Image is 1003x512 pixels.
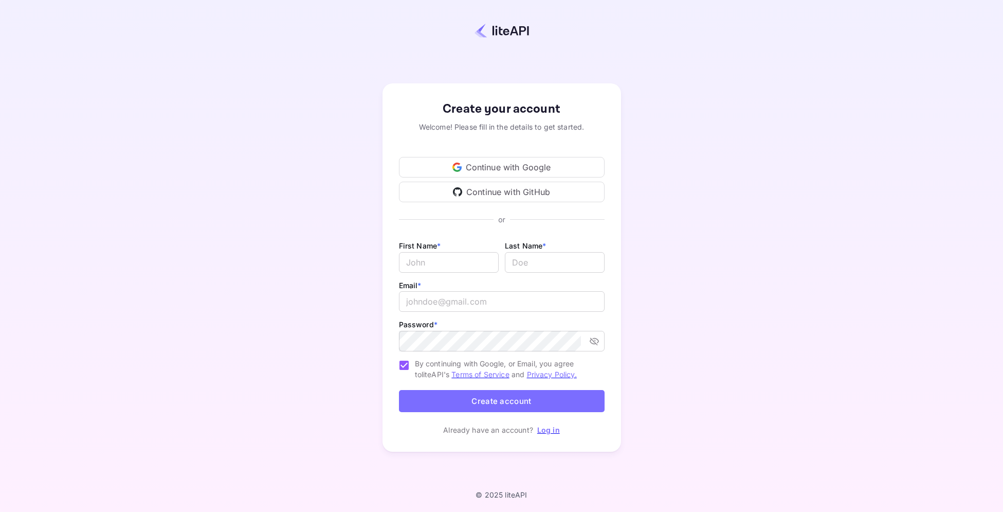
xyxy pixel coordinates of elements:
[537,426,560,434] a: Log in
[415,358,596,380] span: By continuing with Google, or Email, you agree to liteAPI's and
[399,182,605,202] div: Continue with GitHub
[399,291,605,312] input: johndoe@gmail.com
[399,252,499,273] input: John
[505,252,605,273] input: Doe
[475,23,529,38] img: liteapi
[443,425,533,435] p: Already have an account?
[399,157,605,178] div: Continue with Google
[399,320,437,329] label: Password
[451,370,509,379] a: Terms of Service
[399,241,441,250] label: First Name
[399,100,605,118] div: Create your account
[527,370,577,379] a: Privacy Policy.
[399,281,422,290] label: Email
[399,121,605,132] div: Welcome! Please fill in the details to get started.
[585,332,604,350] button: toggle password visibility
[399,390,605,412] button: Create account
[505,241,546,250] label: Last Name
[476,490,527,499] p: © 2025 liteAPI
